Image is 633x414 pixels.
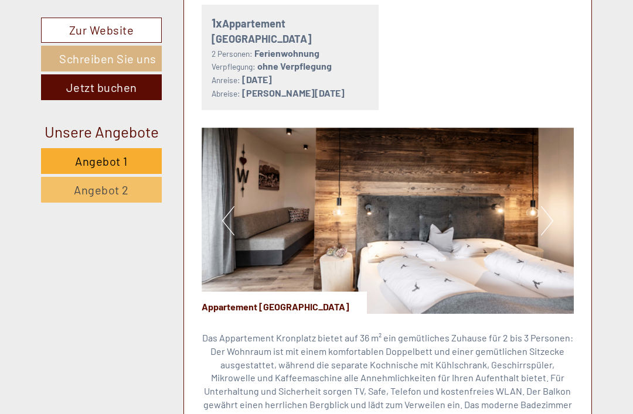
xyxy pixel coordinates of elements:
b: [DATE] [242,74,272,85]
small: Abreise: [212,88,240,98]
small: Anreise: [212,75,240,85]
div: Guten Tag, wie können wir Ihnen helfen? [9,32,189,67]
div: Appartements & Wellness [PERSON_NAME] [18,34,183,43]
b: ohne Verpflegung [257,60,332,71]
img: image [202,128,574,314]
a: Schreiben Sie uns [41,46,162,71]
div: Montag [162,9,211,29]
small: Verpflegung: [212,61,256,71]
div: Appartement [GEOGRAPHIC_DATA] [202,292,367,314]
a: Jetzt buchen [41,74,162,100]
b: 1x [212,16,222,30]
b: [PERSON_NAME][DATE] [242,87,345,98]
a: Zur Website [41,18,162,43]
small: 2 Personen: [212,49,253,59]
b: Ferienwohnung [254,47,319,59]
div: Unsere Angebote [41,121,162,142]
div: Appartement [GEOGRAPHIC_DATA] [212,15,369,46]
button: Next [541,206,553,235]
span: Angebot 2 [74,183,129,197]
span: Angebot 1 [75,154,128,168]
button: Previous [222,206,234,235]
small: 18:36 [18,57,183,65]
button: Senden [295,303,373,329]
